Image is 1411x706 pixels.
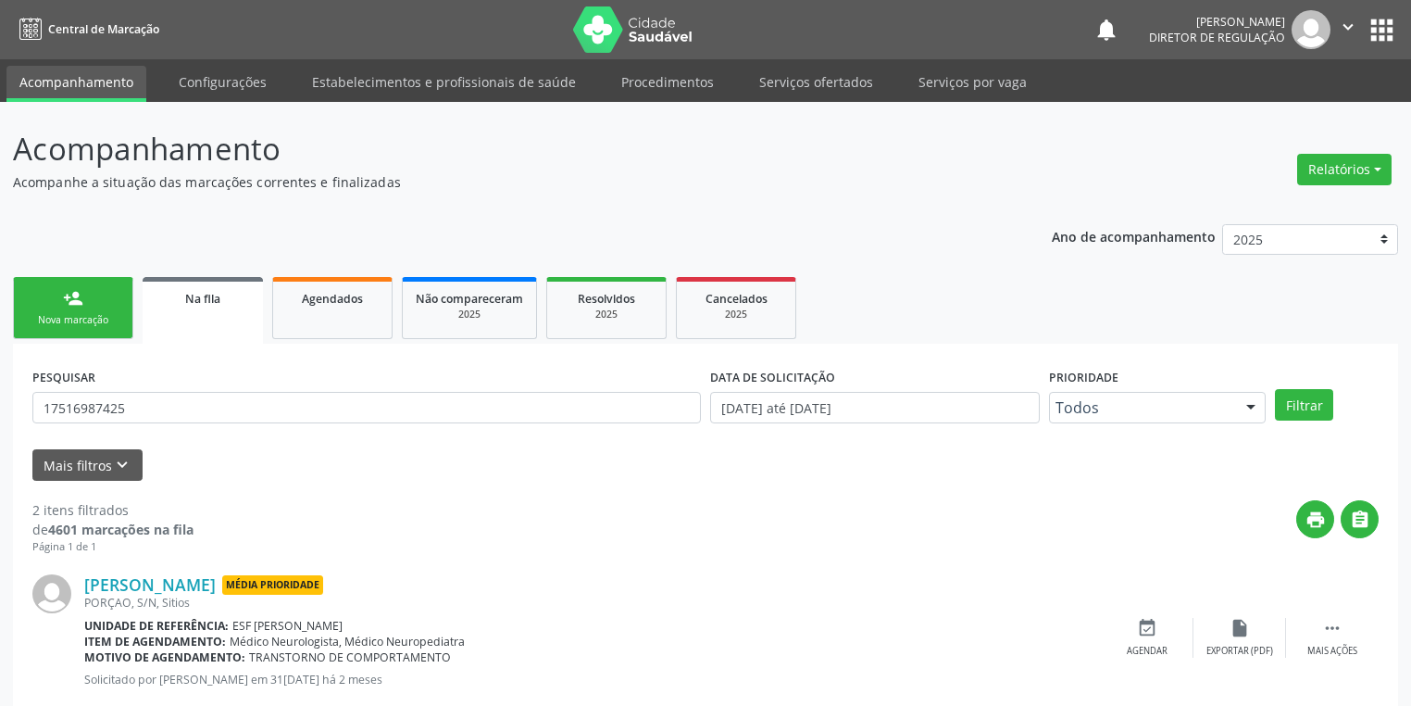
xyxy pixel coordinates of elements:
button:  [1330,10,1366,49]
span: ESF [PERSON_NAME] [232,618,343,634]
span: TRANSTORNO DE COMPORTAMENTO [249,649,451,665]
span: Cancelados [705,291,768,307]
b: Item de agendamento: [84,634,226,649]
img: img [1292,10,1330,49]
input: Selecione um intervalo [710,392,1040,423]
i:  [1322,618,1342,638]
div: Página 1 de 1 [32,539,194,555]
button: notifications [1093,17,1119,43]
span: Não compareceram [416,291,523,307]
button:  [1341,500,1379,538]
input: Nome, CNS [32,392,701,423]
div: PORÇAO, S/N, Sitios [84,595,1101,611]
a: Procedimentos [608,66,727,98]
span: Na fila [185,291,220,307]
div: Agendar [1127,645,1168,658]
label: Prioridade [1049,363,1118,392]
span: Médico Neurologista, Médico Neuropediatra [230,634,465,649]
i: print [1305,510,1326,530]
button: Relatórios [1297,154,1392,185]
label: PESQUISAR [32,363,95,392]
i: keyboard_arrow_down [112,455,132,475]
div: Mais ações [1307,645,1357,658]
div: [PERSON_NAME] [1149,14,1285,30]
a: Estabelecimentos e profissionais de saúde [299,66,589,98]
i: event_available [1137,618,1157,638]
p: Solicitado por [PERSON_NAME] em 31[DATE] há 2 meses [84,672,1101,687]
span: Diretor de regulação [1149,30,1285,45]
a: Acompanhamento [6,66,146,102]
b: Motivo de agendamento: [84,649,245,665]
div: Nova marcação [27,313,119,327]
button: Mais filtroskeyboard_arrow_down [32,449,143,482]
a: Serviços ofertados [746,66,886,98]
i: insert_drive_file [1230,618,1250,638]
span: Média Prioridade [222,575,323,595]
b: Unidade de referência: [84,618,229,634]
span: Todos [1055,398,1228,417]
a: Serviços por vaga [905,66,1040,98]
button: print [1296,500,1334,538]
a: Central de Marcação [13,14,159,44]
strong: 4601 marcações na fila [48,521,194,538]
p: Ano de acompanhamento [1052,224,1216,247]
div: person_add [63,288,83,309]
label: DATA DE SOLICITAÇÃO [710,363,835,392]
i:  [1350,510,1370,530]
div: de [32,520,194,539]
div: 2025 [560,308,653,321]
span: Central de Marcação [48,21,159,37]
p: Acompanhamento [13,126,982,172]
span: Agendados [302,291,363,307]
a: [PERSON_NAME] [84,574,216,595]
div: 2025 [416,308,523,321]
img: img [32,574,71,613]
div: 2025 [690,308,782,321]
p: Acompanhe a situação das marcações correntes e finalizadas [13,172,982,192]
i:  [1338,17,1358,37]
div: Exportar (PDF) [1206,645,1273,658]
div: 2 itens filtrados [32,500,194,520]
button: Filtrar [1275,389,1333,421]
a: Configurações [166,66,280,98]
span: Resolvidos [578,291,635,307]
button: apps [1366,14,1398,46]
